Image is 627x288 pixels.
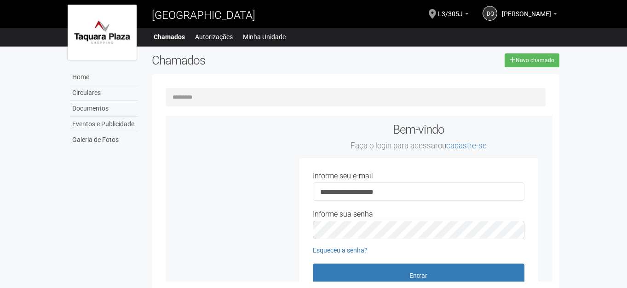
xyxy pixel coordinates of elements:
[299,123,538,151] h2: Bem-vindo
[70,85,138,101] a: Circulares
[313,210,373,218] label: Informe sua senha
[70,117,138,132] a: Eventos e Publicidade
[438,1,463,18] span: L3/305J
[502,12,557,19] a: [PERSON_NAME]
[152,9,255,22] span: [GEOGRAPHIC_DATA]
[438,141,487,150] span: ou
[68,5,137,60] img: logo.jpg
[70,70,138,85] a: Home
[446,141,487,150] a: cadastre-se
[70,101,138,117] a: Documentos
[154,30,185,43] a: Chamados
[152,53,314,67] h2: Chamados
[313,247,368,254] a: Esqueceu a senha?
[505,53,559,67] a: Novo chamado
[299,141,538,151] small: Faça o login para acessar
[243,30,286,43] a: Minha Unidade
[313,172,373,180] label: Informe seu e-mail
[483,6,497,21] a: DO
[195,30,233,43] a: Autorizações
[313,264,524,288] button: Entrar
[70,132,138,147] a: Galeria de Fotos
[502,1,551,18] span: Daiana Oliveira Pedreira
[438,12,469,19] a: L3/305J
